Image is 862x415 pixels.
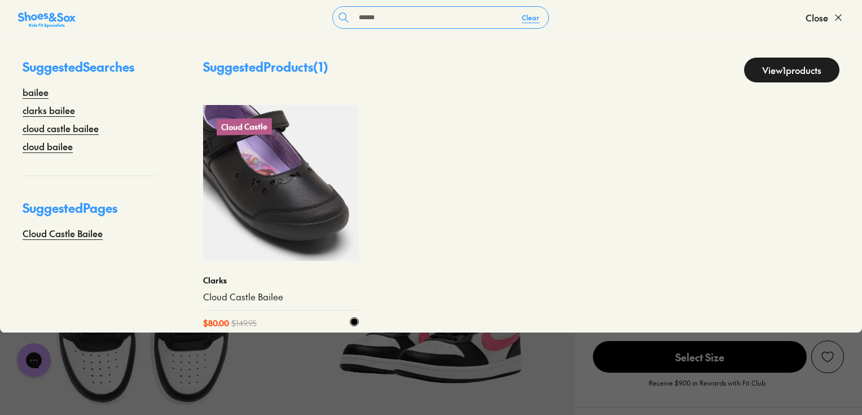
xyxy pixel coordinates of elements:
p: Suggested Pages [23,199,158,226]
p: Clarks [203,274,359,286]
a: Cloud Castle [203,105,359,261]
a: cloud bailee [23,139,73,153]
a: bailee [23,85,49,99]
a: Cloud Castle Bailee [203,291,359,303]
span: Select Size [593,341,807,373]
iframe: Gorgias live chat messenger [11,339,56,381]
span: Close [806,11,828,24]
button: Close [806,5,844,30]
p: Suggested Products [203,58,328,82]
a: View1products [744,58,839,82]
a: Cloud Castle Bailee [23,226,103,240]
img: SNS_Logo_Responsive.svg [18,11,76,29]
span: $ 149.95 [231,317,257,329]
button: Add to Wishlist [811,340,844,373]
span: ( 1 ) [313,58,328,75]
a: cloud castle bailee [23,121,99,135]
p: Suggested Searches [23,58,158,85]
a: Shoes &amp; Sox [18,8,76,27]
button: Select Size [593,340,807,373]
span: $ 80.00 [203,317,229,329]
p: Receive $9.00 in Rewards with Fit Club [649,378,766,398]
button: Clear [513,7,548,28]
a: clarks bailee [23,103,75,117]
p: Cloud Castle [217,119,272,135]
